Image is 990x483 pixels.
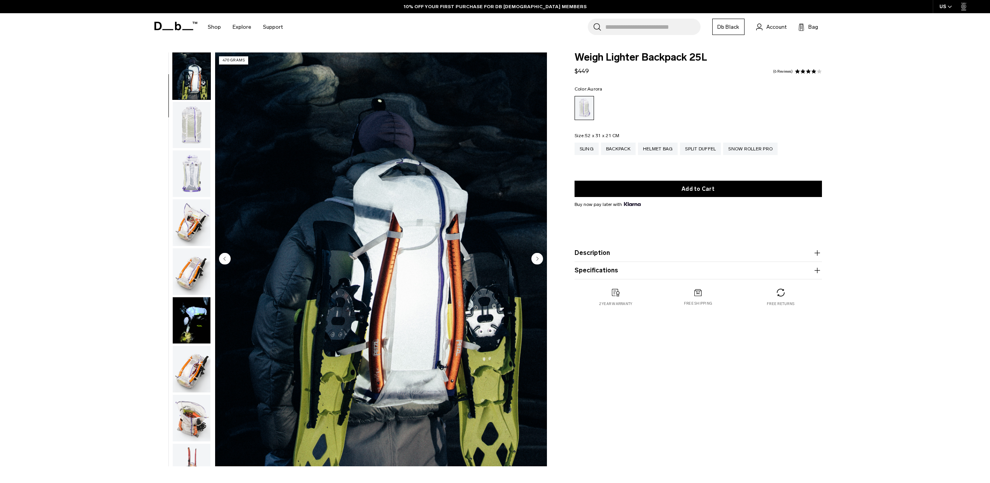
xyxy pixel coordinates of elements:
a: Snow Roller Pro [723,143,778,155]
button: Specifications [575,266,822,275]
a: Backpack [601,143,636,155]
button: Weigh_Lighter_Backpack_25L_7.png [172,394,211,442]
img: Weigh_Lighter_Backpack_25L_6.png [173,346,210,392]
p: Free returns [767,301,794,307]
a: 10% OFF YOUR FIRST PURCHASE FOR DB [DEMOGRAPHIC_DATA] MEMBERS [404,3,587,10]
p: Free shipping [684,301,712,306]
span: $449 [575,67,589,75]
a: Sling [575,143,599,155]
button: Weigh_Lighter_Backpack_25L_Lifestyle_new.png [172,52,211,100]
p: 2 year warranty [599,301,633,307]
img: Weigh_Lighter_Backpack_25L_2.png [173,102,210,148]
span: Aurora [587,86,603,92]
span: Buy now pay later with [575,201,641,208]
span: 52 x 31 x 21 CM [585,133,620,138]
img: Weigh_Lighter_Backpack_25L_5.png [173,248,210,295]
li: 2 / 18 [215,52,547,466]
a: Split Duffel [680,143,721,155]
a: Aurora [575,96,594,120]
button: Bag [798,22,818,31]
p: 470 grams [219,56,249,65]
img: Weigh_Lighter_Backpack_25L_7.png [173,395,210,441]
img: Weigh_Lighter_Backpack_25L_4.png [173,199,210,246]
legend: Size: [575,133,620,138]
span: Bag [808,23,818,31]
img: Weigh_Lighter_Backpack_25L_Lifestyle_new.png [173,53,210,99]
a: Explore [233,13,251,41]
nav: Main Navigation [202,13,289,41]
img: Weigh Lighter Backpack 25L Aurora [173,297,210,344]
a: Shop [208,13,221,41]
button: Weigh_Lighter_Backpack_25L_2.png [172,101,211,149]
button: Weigh_Lighter_Backpack_25L_3.png [172,150,211,197]
button: Weigh Lighter Backpack 25L Aurora [172,297,211,344]
img: {"height" => 20, "alt" => "Klarna"} [624,202,641,206]
button: Description [575,248,822,258]
a: Account [756,22,787,31]
button: Add to Cart [575,181,822,197]
button: Previous slide [219,253,231,266]
a: Support [263,13,283,41]
a: Db Black [712,19,745,35]
a: 6 reviews [773,70,793,73]
legend: Color: [575,87,603,91]
button: Weigh_Lighter_Backpack_25L_5.png [172,248,211,295]
img: Weigh_Lighter_Backpack_25L_Lifestyle_new.png [215,52,547,466]
button: Next slide [531,253,543,266]
button: Weigh_Lighter_Backpack_25L_6.png [172,345,211,393]
span: Weigh Lighter Backpack 25L [575,52,822,63]
button: Weigh_Lighter_Backpack_25L_4.png [172,199,211,246]
a: Helmet Bag [638,143,678,155]
img: Weigh_Lighter_Backpack_25L_3.png [173,150,210,197]
span: Account [766,23,787,31]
